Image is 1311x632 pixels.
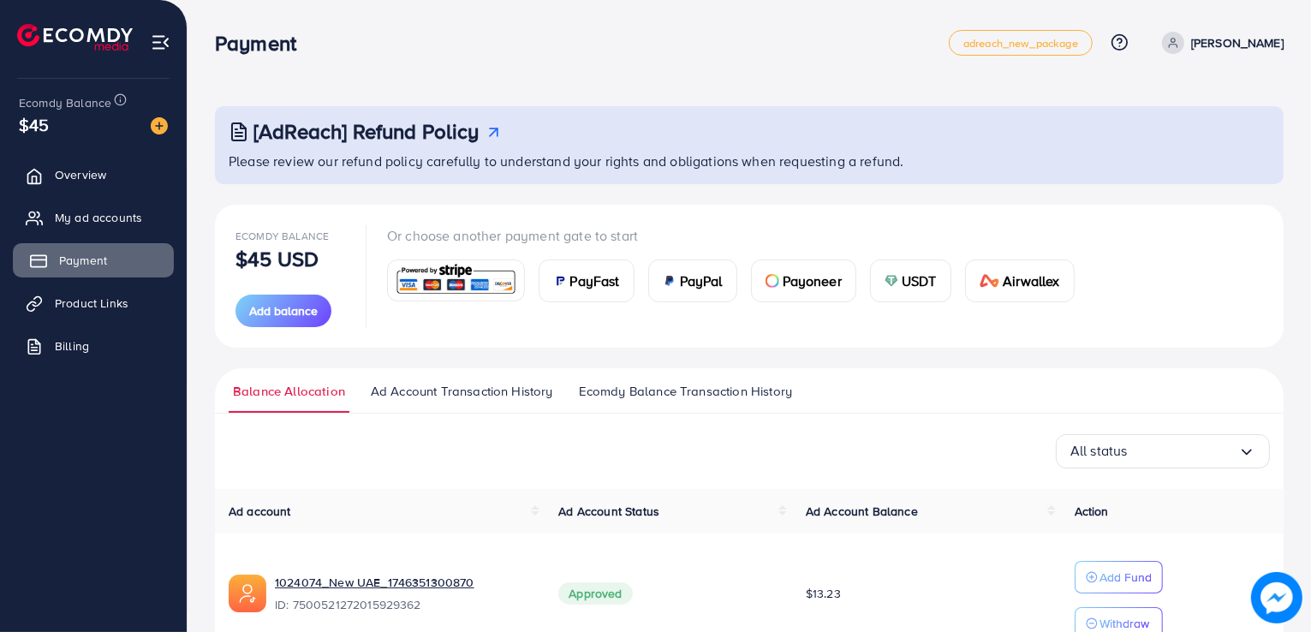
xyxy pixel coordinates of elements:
p: Add Fund [1099,567,1152,587]
a: [PERSON_NAME] [1155,32,1284,54]
span: Billing [55,337,89,355]
span: PayPal [680,271,723,291]
img: menu [151,33,170,52]
a: Overview [13,158,174,192]
div: <span class='underline'>1024074_New UAE_1746351300870</span></br>7500521272015929362 [275,574,531,613]
img: card [885,274,898,288]
span: Ecomdy Balance Transaction History [579,382,792,401]
span: Ecomdy Balance [19,94,111,111]
img: logo [17,24,133,51]
img: card [393,262,519,299]
span: $45 [19,112,49,137]
a: Payment [13,243,174,277]
p: Or choose another payment gate to start [387,225,1088,246]
span: Ecomdy Balance [235,229,329,243]
span: adreach_new_package [963,38,1078,49]
p: Please review our refund policy carefully to understand your rights and obligations when requesti... [229,151,1273,171]
button: Add Fund [1075,561,1163,593]
span: Ad account [229,503,291,520]
span: Payoneer [783,271,842,291]
img: image [151,117,168,134]
input: Search for option [1128,438,1238,464]
span: USDT [902,271,937,291]
span: Ad Account Transaction History [371,382,553,401]
a: adreach_new_package [949,30,1093,56]
span: Approved [558,582,632,605]
span: $13.23 [806,585,841,602]
div: Search for option [1056,434,1270,468]
a: My ad accounts [13,200,174,235]
img: card [766,274,779,288]
span: Ad Account Status [558,503,659,520]
img: image [1251,572,1302,623]
a: cardPayPal [648,259,737,302]
button: Add balance [235,295,331,327]
a: cardUSDT [870,259,951,302]
span: ID: 7500521272015929362 [275,596,531,613]
span: Add balance [249,302,318,319]
img: ic-ads-acc.e4c84228.svg [229,575,266,612]
img: card [663,274,676,288]
span: All status [1070,438,1128,464]
span: Airwallex [1003,271,1059,291]
p: $45 USD [235,248,319,269]
span: My ad accounts [55,209,142,226]
a: Billing [13,329,174,363]
img: card [980,274,1000,288]
a: card [387,259,525,301]
span: Balance Allocation [233,382,345,401]
span: Action [1075,503,1109,520]
a: 1024074_New UAE_1746351300870 [275,574,531,591]
span: Payment [59,252,107,269]
span: Ad Account Balance [806,503,918,520]
a: cardPayoneer [751,259,856,302]
h3: [AdReach] Refund Policy [253,119,480,144]
span: Overview [55,166,106,183]
span: Product Links [55,295,128,312]
a: cardPayFast [539,259,635,302]
a: cardAirwallex [965,259,1075,302]
a: Product Links [13,286,174,320]
img: card [553,274,567,288]
h3: Payment [215,31,310,56]
span: PayFast [570,271,620,291]
p: [PERSON_NAME] [1191,33,1284,53]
